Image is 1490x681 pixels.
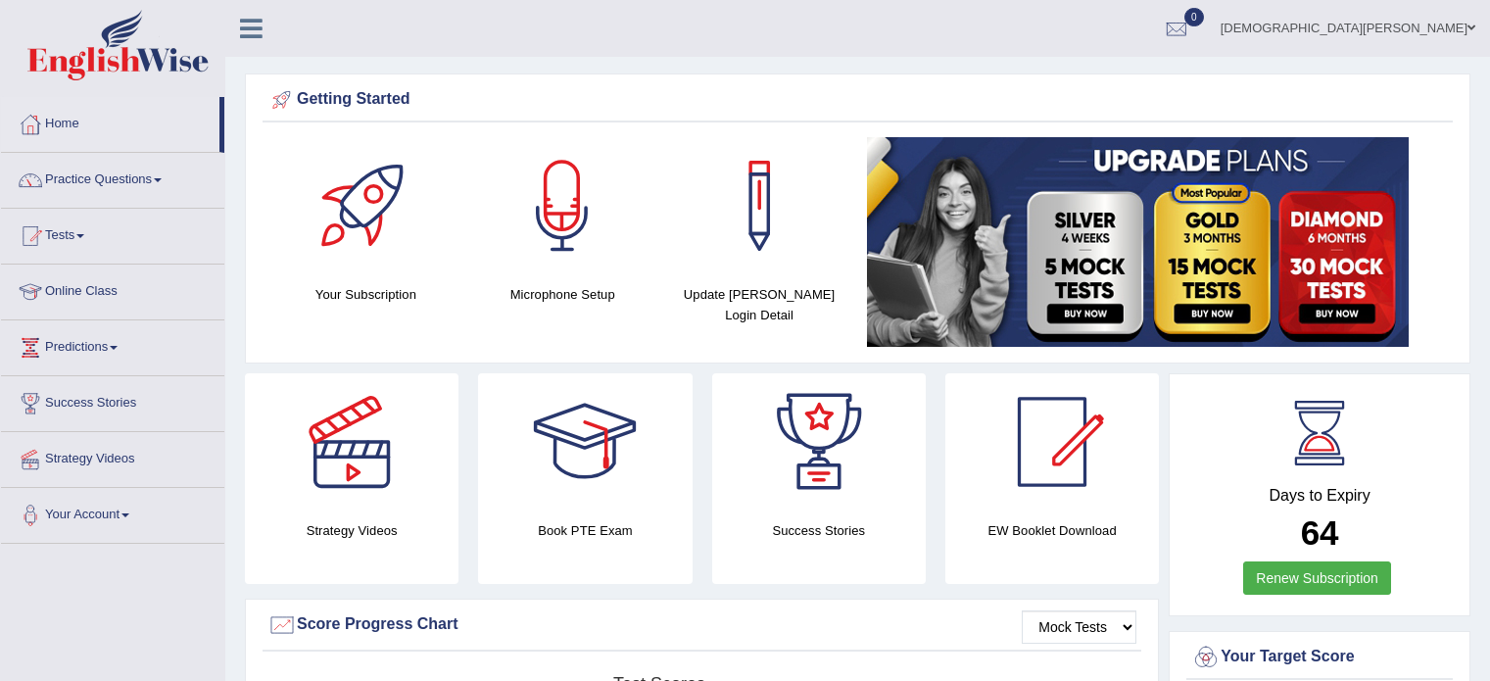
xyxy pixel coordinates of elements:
b: 64 [1301,513,1339,552]
div: Your Target Score [1191,643,1448,672]
a: Your Account [1,488,224,537]
a: Success Stories [1,376,224,425]
a: Strategy Videos [1,432,224,481]
div: Score Progress Chart [267,610,1136,640]
h4: EW Booklet Download [945,520,1159,541]
a: Home [1,97,219,146]
a: Online Class [1,265,224,314]
a: Practice Questions [1,153,224,202]
a: Tests [1,209,224,258]
div: Getting Started [267,85,1448,115]
h4: Update [PERSON_NAME] Login Detail [671,284,848,325]
h4: Your Subscription [277,284,455,305]
h4: Days to Expiry [1191,487,1448,505]
a: Renew Subscription [1243,561,1391,595]
a: Predictions [1,320,224,369]
h4: Book PTE Exam [478,520,692,541]
h4: Microphone Setup [474,284,651,305]
img: small5.jpg [867,137,1409,347]
h4: Success Stories [712,520,926,541]
span: 0 [1184,8,1204,26]
h4: Strategy Videos [245,520,458,541]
